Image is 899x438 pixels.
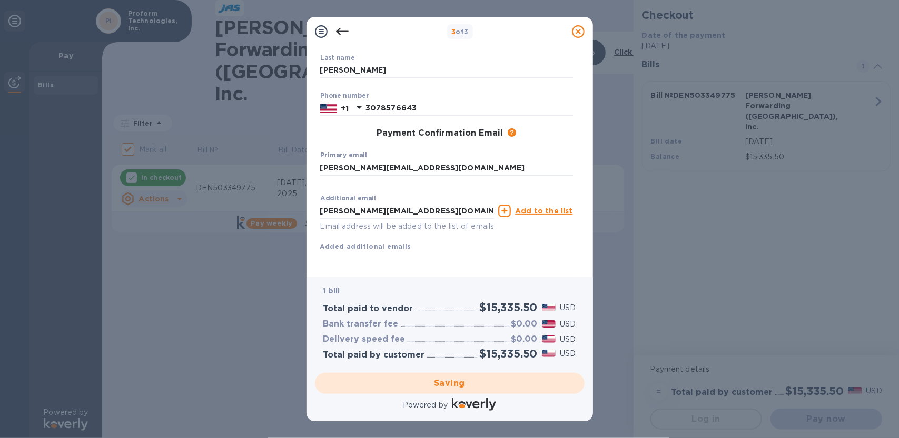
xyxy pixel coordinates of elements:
[451,28,469,36] b: of 3
[320,203,495,219] input: Enter additional email
[323,319,399,329] h3: Bank transfer fee
[452,398,496,411] img: Logo
[320,93,369,99] label: Phone number
[403,400,448,411] p: Powered by
[320,103,337,114] img: US
[323,287,340,295] b: 1 bill
[479,347,537,360] h2: $15,335.50
[320,242,411,250] b: Added additional emails
[542,350,556,357] img: USD
[323,304,413,314] h3: Total paid to vendor
[341,103,349,114] p: +1
[320,152,367,159] label: Primary email
[515,207,572,215] u: Add to the list
[365,100,573,116] input: Enter your phone number
[451,28,456,36] span: 3
[560,319,576,330] p: USD
[511,334,538,344] h3: $0.00
[542,320,556,328] img: USD
[377,128,503,138] h3: Payment Confirmation Email
[479,301,537,314] h2: $15,335.50
[320,63,573,78] input: Enter your last name
[320,196,376,202] label: Additional email
[560,348,576,359] p: USD
[320,220,495,232] p: Email address will be added to the list of emails
[323,334,406,344] h3: Delivery speed fee
[511,319,538,329] h3: $0.00
[320,55,355,61] label: Last name
[323,350,425,360] h3: Total paid by customer
[542,335,556,343] img: USD
[320,160,573,176] input: Enter your primary email
[560,302,576,313] p: USD
[560,334,576,345] p: USD
[542,304,556,311] img: USD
